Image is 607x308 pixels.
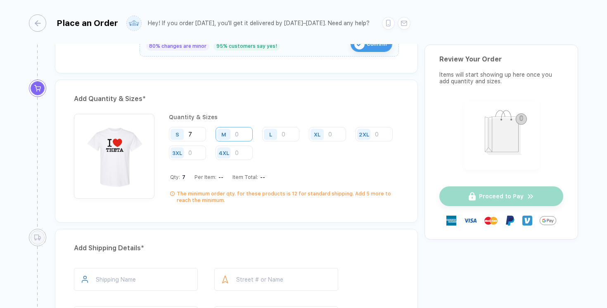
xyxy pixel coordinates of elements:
div: 80% changes are minor [146,42,209,51]
span: Confirm [367,38,387,51]
img: shopping_bag.png [467,105,536,165]
span: 7 [180,174,185,180]
div: -- [216,174,223,180]
img: Paypal [505,216,515,226]
img: visa [464,214,477,227]
img: GPay [540,212,556,229]
div: 4XL [219,150,229,156]
img: user profile [127,16,141,31]
div: The minimum order qty. for these products is 12 for standard shipping. Add 5 more to reach the mi... [177,190,399,204]
div: Qty: [170,174,185,180]
div: M [221,131,226,137]
div: Quantity & Sizes [169,114,399,120]
div: Add Quantity & Sizes [74,92,399,106]
div: Items will start showing up here once you add quantity and sizes. [439,71,563,85]
img: 2514187d-c8c2-4623-82ef-d186c2b42ae9_nt_front_1755013974290.jpg [78,118,150,190]
div: Hey! If you order [DATE], you'll get it delivered by [DATE]–[DATE]. Need any help? [148,20,370,27]
img: Venmo [522,216,532,226]
div: 95% customers say yes! [213,42,280,51]
div: Per Item: [194,174,223,180]
div: Add Shipping Details [74,242,399,255]
button: iconConfirm [351,36,392,52]
img: express [446,216,456,226]
div: S [175,131,179,137]
div: XL [314,131,320,137]
div: Review Your Order [439,55,563,63]
div: 3XL [172,150,182,156]
img: icon [354,39,365,49]
img: master-card [484,214,498,227]
div: Place an Order [57,18,118,28]
div: -- [258,174,265,180]
div: 2XL [359,131,369,137]
div: L [269,131,272,137]
div: Item Total: [232,174,265,180]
